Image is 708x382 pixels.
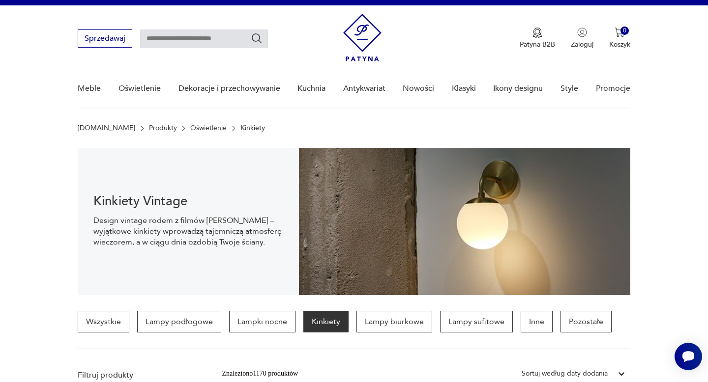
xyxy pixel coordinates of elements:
[297,70,325,108] a: Kuchnia
[78,70,101,108] a: Meble
[190,124,227,132] a: Oświetlenie
[520,27,555,49] button: Patyna B2B
[303,311,349,332] a: Kinkiety
[178,70,280,108] a: Dekoracje i przechowywanie
[403,70,434,108] a: Nowości
[78,36,132,43] a: Sprzedawaj
[240,124,265,132] p: Kinkiety
[560,311,612,332] a: Pozostałe
[620,27,629,35] div: 0
[560,70,578,108] a: Style
[149,124,177,132] a: Produkty
[452,70,476,108] a: Klasyki
[596,70,630,108] a: Promocje
[609,40,630,49] p: Koszyk
[675,343,702,370] iframe: Smartsupp widget button
[93,215,283,247] p: Design vintage rodem z filmów [PERSON_NAME] – wyjątkowe kinkiety wprowadzą tajemniczą atmosferę w...
[93,195,283,207] h1: Kinkiety Vintage
[299,148,630,295] img: Kinkiety vintage
[520,27,555,49] a: Ikona medaluPatyna B2B
[577,27,587,37] img: Ikonka użytkownika
[520,40,555,49] p: Patyna B2B
[78,29,132,48] button: Sprzedawaj
[251,32,263,44] button: Szukaj
[522,368,608,379] div: Sortuj według daty dodania
[222,368,298,379] div: Znaleziono 1170 produktów
[343,70,385,108] a: Antykwariat
[532,27,542,38] img: Ikona medalu
[571,40,593,49] p: Zaloguj
[521,311,553,332] a: Inne
[609,27,630,49] button: 0Koszyk
[137,311,221,332] a: Lampy podłogowe
[356,311,432,332] a: Lampy biurkowe
[118,70,161,108] a: Oświetlenie
[571,27,593,49] button: Zaloguj
[615,27,624,37] img: Ikona koszyka
[78,311,129,332] a: Wszystkie
[78,124,135,132] a: [DOMAIN_NAME]
[229,311,295,332] a: Lampki nocne
[493,70,543,108] a: Ikony designu
[343,14,382,61] img: Patyna - sklep z meblami i dekoracjami vintage
[78,370,198,381] p: Filtruj produkty
[440,311,513,332] a: Lampy sufitowe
